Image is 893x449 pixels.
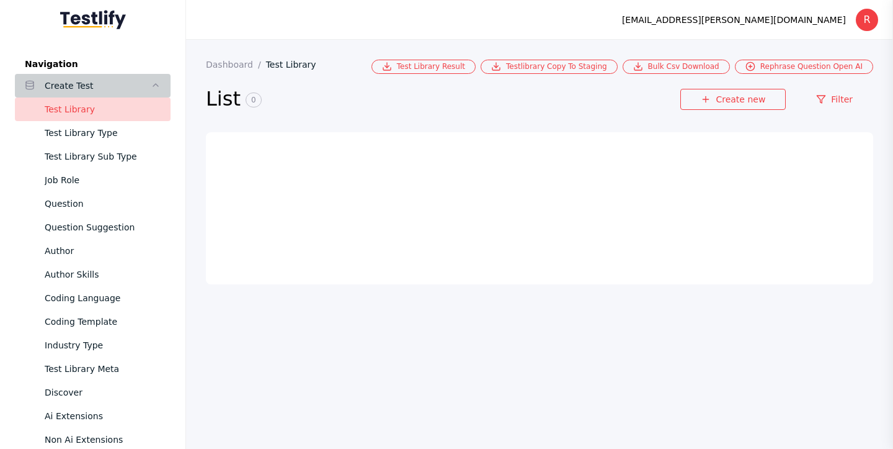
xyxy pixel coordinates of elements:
div: Test Library [45,102,161,117]
div: R [856,9,878,31]
div: Job Role [45,173,161,188]
a: Test Library Result [371,60,476,74]
a: Dashboard [206,60,266,70]
div: Create Test [45,78,151,93]
a: Job Role [15,168,171,192]
label: Navigation [15,59,171,69]
div: Test Library Sub Type [45,149,161,164]
a: Test Library [15,98,171,121]
div: Discover [45,385,161,400]
a: Bulk Csv Download [623,60,730,74]
div: Test Library Meta [45,361,161,376]
div: Industry Type [45,338,161,353]
div: [EMAIL_ADDRESS][PERSON_NAME][DOMAIN_NAME] [622,12,846,27]
div: Author Skills [45,267,161,282]
div: Coding Template [45,314,161,329]
a: Coding Template [15,310,171,333]
a: Create new [680,89,786,110]
span: 0 [246,93,262,107]
div: Question Suggestion [45,220,161,235]
a: Test Library [266,60,326,70]
a: Testlibrary Copy To Staging [481,60,618,74]
a: Author [15,239,171,263]
a: Test Library Type [15,121,171,145]
div: Non Ai Extensions [45,432,161,447]
a: Test Library Sub Type [15,145,171,168]
div: Test Library Type [45,125,161,140]
a: Question Suggestion [15,215,171,239]
div: Question [45,196,161,211]
div: Coding Language [45,291,161,306]
a: Test Library Meta [15,357,171,381]
a: Ai Extensions [15,404,171,428]
h2: List [206,86,680,112]
a: Filter [796,89,873,110]
a: Question [15,192,171,215]
img: Testlify - Backoffice [60,10,126,29]
a: Coding Language [15,286,171,310]
a: Author Skills [15,263,171,286]
div: Author [45,243,161,258]
a: Industry Type [15,333,171,357]
a: Rephrase Question Open AI [735,60,873,74]
a: Discover [15,381,171,404]
div: Ai Extensions [45,409,161,424]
